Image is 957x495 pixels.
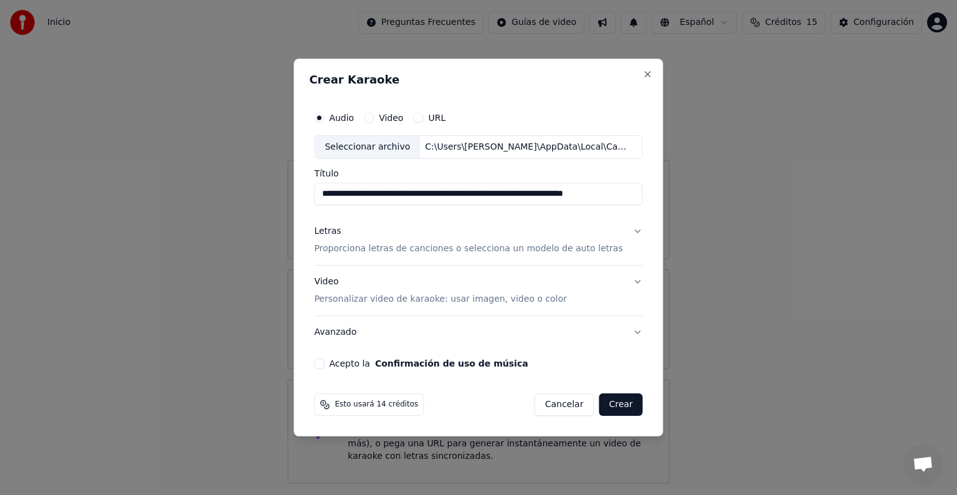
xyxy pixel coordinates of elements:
[379,113,403,122] label: Video
[314,266,642,315] button: VideoPersonalizar video de karaoke: usar imagen, video o color
[314,169,642,178] label: Título
[428,113,445,122] label: URL
[309,74,647,85] h2: Crear Karaoke
[314,243,622,255] p: Proporciona letras de canciones o selecciona un modelo de auto letras
[314,276,566,305] div: Video
[535,393,594,416] button: Cancelar
[329,359,528,368] label: Acepto la
[329,113,354,122] label: Audio
[335,400,418,410] span: Esto usará 14 créditos
[314,316,642,348] button: Avanzado
[314,215,642,265] button: LetrasProporciona letras de canciones o selecciona un modelo de auto letras
[315,136,420,158] div: Seleccionar archivo
[314,225,341,238] div: Letras
[375,359,528,368] button: Acepto la
[420,141,632,153] div: C:\Users\[PERSON_NAME]\AppData\Local\CapCut\Videos\AgoniaYuriCosasPendMaluRata2patasPacaNoteconta...
[314,293,566,305] p: Personalizar video de karaoke: usar imagen, video o color
[599,393,642,416] button: Crear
